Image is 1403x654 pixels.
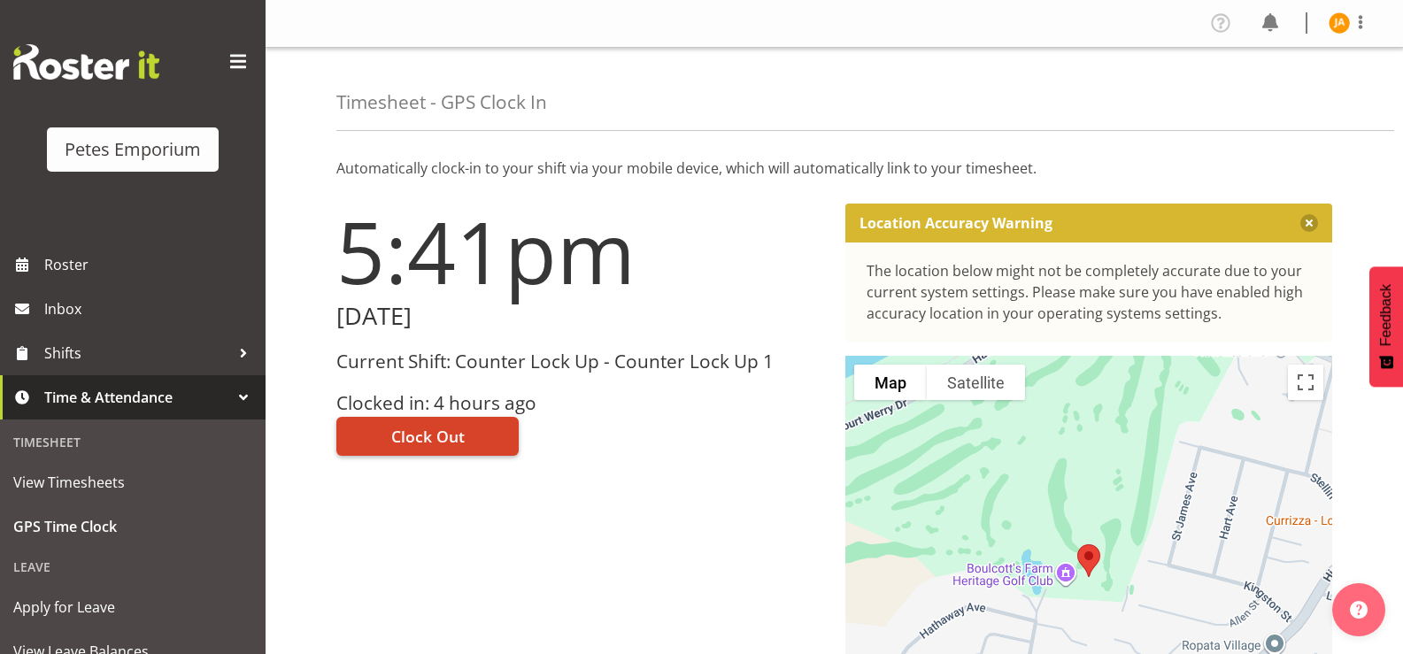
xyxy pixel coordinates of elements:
button: Clock Out [336,417,519,456]
p: Location Accuracy Warning [860,214,1052,232]
span: Feedback [1378,284,1394,346]
span: Apply for Leave [13,594,252,620]
img: help-xxl-2.png [1350,601,1368,619]
span: Roster [44,251,257,278]
button: Close message [1300,214,1318,232]
h1: 5:41pm [336,204,824,299]
div: Timesheet [4,424,261,460]
div: The location below might not be completely accurate due to your current system settings. Please m... [867,260,1312,324]
button: Show street map [854,365,927,400]
button: Toggle fullscreen view [1288,365,1323,400]
div: Petes Emporium [65,136,201,163]
img: jeseryl-armstrong10788.jpg [1329,12,1350,34]
span: Time & Attendance [44,384,230,411]
span: View Timesheets [13,469,252,496]
img: Rosterit website logo [13,44,159,80]
a: GPS Time Clock [4,504,261,549]
a: Apply for Leave [4,585,261,629]
h3: Clocked in: 4 hours ago [336,393,824,413]
p: Automatically clock-in to your shift via your mobile device, which will automatically link to you... [336,158,1332,179]
button: Feedback - Show survey [1369,266,1403,387]
span: GPS Time Clock [13,513,252,540]
div: Leave [4,549,261,585]
h2: [DATE] [336,303,824,330]
span: Clock Out [391,425,465,448]
button: Show satellite imagery [927,365,1025,400]
h4: Timesheet - GPS Clock In [336,92,547,112]
h3: Current Shift: Counter Lock Up - Counter Lock Up 1 [336,351,824,372]
a: View Timesheets [4,460,261,504]
span: Inbox [44,296,257,322]
span: Shifts [44,340,230,366]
